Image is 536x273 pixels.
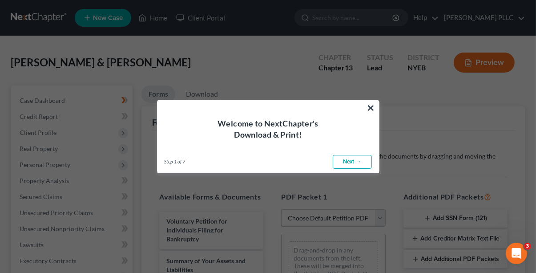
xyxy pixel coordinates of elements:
h4: Welcome to NextChapter's Download & Print! [168,118,368,140]
span: Step 1 of 7 [165,158,185,165]
span: 3 [524,243,531,250]
iframe: Intercom live chat [506,243,527,264]
a: Next → [333,155,372,169]
button: × [367,101,375,115]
